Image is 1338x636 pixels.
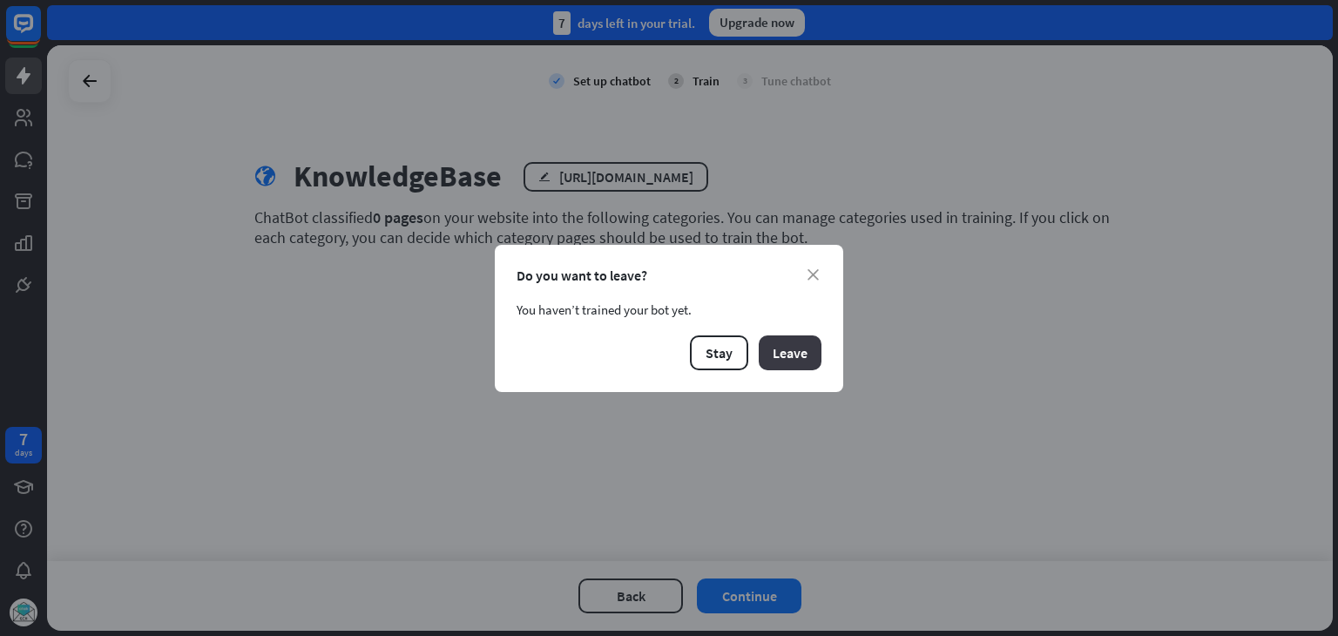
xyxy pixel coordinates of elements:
[14,7,66,59] button: Open LiveChat chat widget
[517,267,821,284] div: Do you want to leave?
[517,301,821,318] div: You haven’t trained your bot yet.
[808,269,819,281] i: close
[690,335,748,370] button: Stay
[759,335,821,370] button: Leave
